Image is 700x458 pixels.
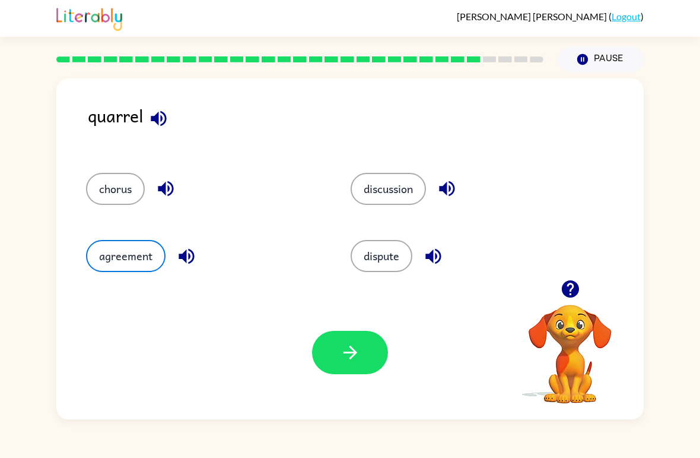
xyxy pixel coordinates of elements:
div: ( ) [457,11,644,22]
img: Literably [56,5,122,31]
a: Logout [612,11,641,22]
video: Your browser must support playing .mp4 files to use Literably. Please try using another browser. [511,286,629,405]
button: dispute [351,240,412,272]
button: chorus [86,173,145,205]
button: Pause [558,46,644,73]
button: agreement [86,240,166,272]
span: [PERSON_NAME] [PERSON_NAME] [457,11,609,22]
button: discussion [351,173,426,205]
div: quarrel [88,102,644,149]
